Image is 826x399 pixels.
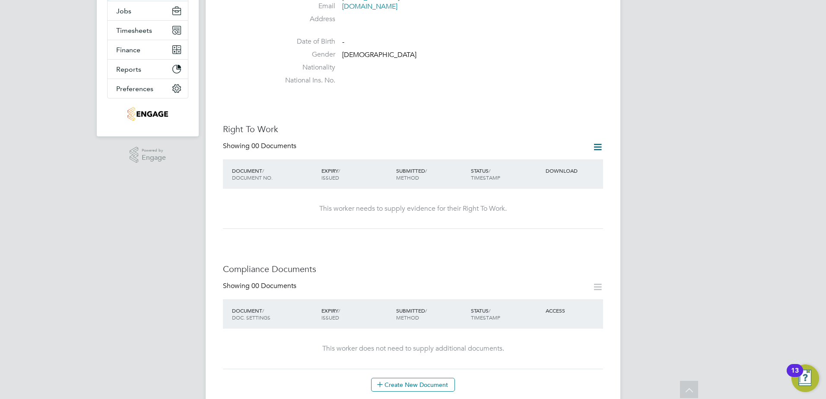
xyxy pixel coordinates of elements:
[543,303,603,318] div: ACCESS
[275,76,335,85] label: National Ins. No.
[791,370,799,382] div: 13
[223,263,603,275] h3: Compliance Documents
[251,282,296,290] span: 00 Documents
[321,314,339,321] span: ISSUED
[251,142,296,150] span: 00 Documents
[471,174,500,181] span: TIMESTAMP
[396,314,419,321] span: METHOD
[425,307,427,314] span: /
[471,314,500,321] span: TIMESTAMP
[116,65,141,73] span: Reports
[275,63,335,72] label: Nationality
[425,167,427,174] span: /
[230,163,319,185] div: DOCUMENT
[116,7,131,15] span: Jobs
[319,303,394,325] div: EXPIRY
[275,2,335,11] label: Email
[394,163,469,185] div: SUBMITTED
[232,204,594,213] div: This worker needs to supply evidence for their Right To Work.
[342,38,344,47] span: -
[108,1,188,20] button: Jobs
[232,344,594,353] div: This worker does not need to supply additional documents.
[127,107,168,121] img: thornbaker-logo-retina.png
[142,147,166,154] span: Powered by
[543,163,603,178] div: DOWNLOAD
[394,303,469,325] div: SUBMITTED
[108,60,188,79] button: Reports
[321,174,339,181] span: ISSUED
[469,303,543,325] div: STATUS
[130,147,166,163] a: Powered byEngage
[275,37,335,46] label: Date of Birth
[338,167,340,174] span: /
[469,163,543,185] div: STATUS
[223,142,298,151] div: Showing
[116,46,140,54] span: Finance
[116,26,152,35] span: Timesheets
[223,282,298,291] div: Showing
[262,167,264,174] span: /
[232,174,273,181] span: DOCUMENT NO.
[791,364,819,392] button: Open Resource Center, 13 new notifications
[108,21,188,40] button: Timesheets
[489,167,490,174] span: /
[396,174,419,181] span: METHOD
[116,85,153,93] span: Preferences
[108,40,188,59] button: Finance
[319,163,394,185] div: EXPIRY
[223,123,603,135] h3: Right To Work
[275,50,335,59] label: Gender
[342,51,416,59] span: [DEMOGRAPHIC_DATA]
[232,314,270,321] span: DOC. SETTINGS
[107,107,188,121] a: Go to home page
[108,79,188,98] button: Preferences
[230,303,319,325] div: DOCUMENT
[275,15,335,24] label: Address
[142,154,166,161] span: Engage
[489,307,490,314] span: /
[338,307,340,314] span: /
[262,307,264,314] span: /
[371,378,455,392] button: Create New Document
